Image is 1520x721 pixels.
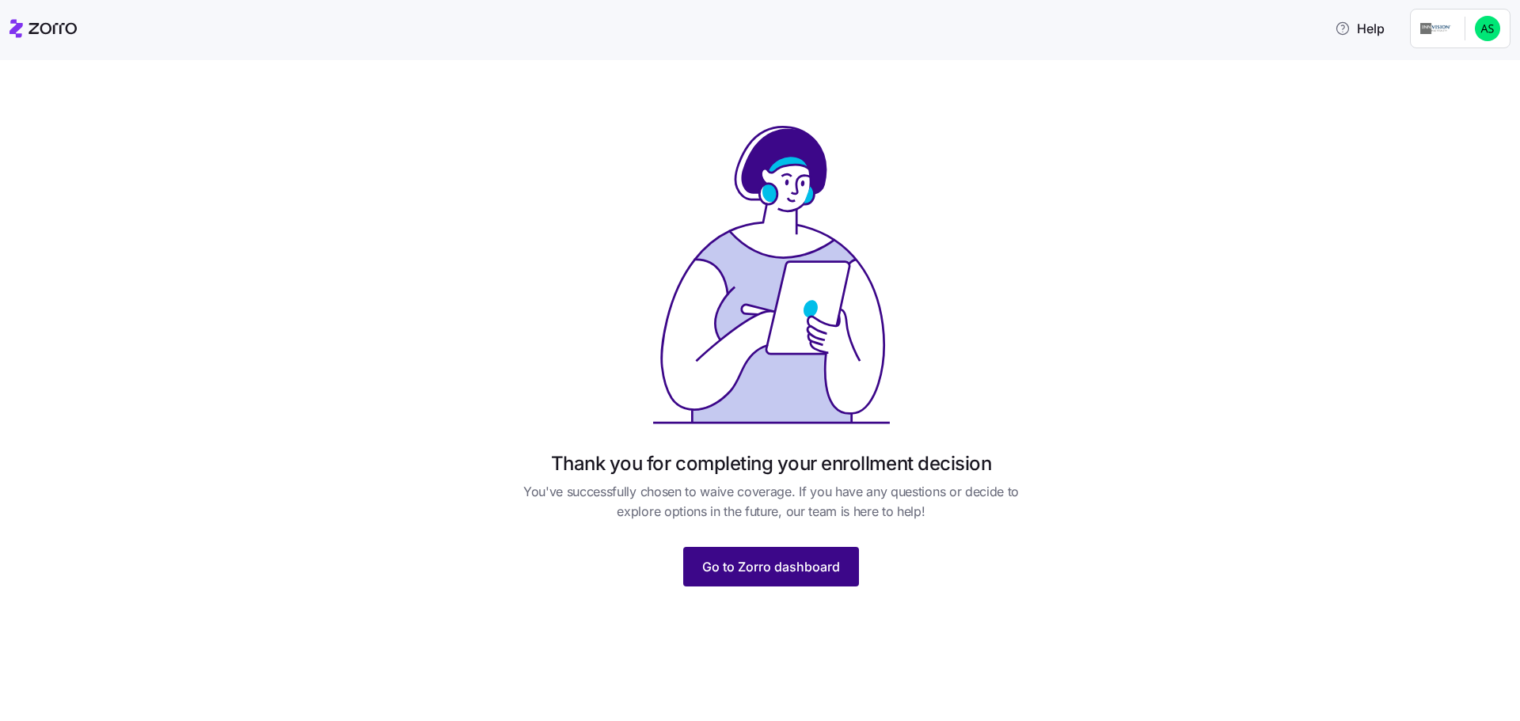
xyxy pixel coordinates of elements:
button: Help [1322,13,1397,44]
img: Employer logo [1420,19,1452,38]
span: Help [1335,19,1385,38]
button: Go to Zorro dashboard [683,547,859,586]
span: Go to Zorro dashboard [702,557,840,576]
span: You've successfully chosen to waive coverage. If you have any questions or decide to explore opti... [507,482,1035,522]
h1: Thank you for completing your enrollment decision [551,451,991,476]
img: ed7263530ed4723be44e2ca02d0ed890 [1475,16,1500,41]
